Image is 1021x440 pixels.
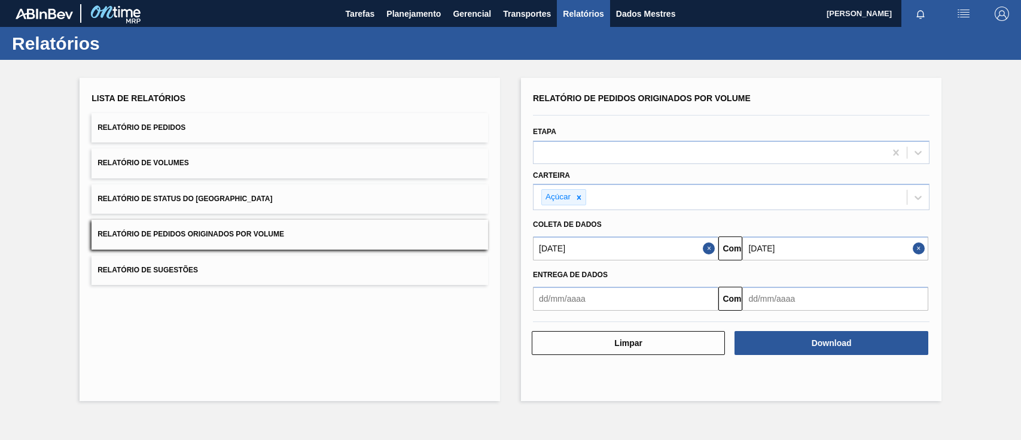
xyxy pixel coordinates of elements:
img: TNhmsLtSVTkK8tSr43FrP2fwEKptu5GPRR3wAAAABJRU5ErkJggg== [16,8,73,19]
font: Tarefas [346,9,375,19]
font: Comeu [723,294,751,304]
button: Fechar [913,236,928,260]
button: Comeu [718,236,742,260]
button: Limpar [532,331,725,355]
font: Planejamento [386,9,441,19]
font: Entrega de dados [533,271,608,279]
button: Fechar [703,236,718,260]
img: ações do usuário [956,7,971,21]
font: Comeu [723,244,751,253]
input: dd/mm/aaaa [742,287,928,311]
font: Relatórios [563,9,604,19]
input: dd/mm/aaaa [533,287,718,311]
input: dd/mm/aaaa [533,236,718,260]
font: Dados Mestres [616,9,676,19]
font: Relatório de Sugestões [97,266,198,274]
font: Açúcar [545,192,571,201]
font: Coleta de dados [533,220,602,229]
font: Gerencial [453,9,491,19]
button: Download [734,331,928,355]
font: Relatórios [12,34,100,53]
button: Notificações [901,5,940,22]
font: Relatório de Pedidos [97,123,185,132]
button: Relatório de Pedidos [92,113,488,142]
font: Transportes [503,9,551,19]
font: Relatório de Volumes [97,159,188,168]
input: dd/mm/aaaa [742,236,928,260]
font: Etapa [533,128,556,136]
font: Lista de Relatórios [92,93,185,103]
font: Relatório de Status do [GEOGRAPHIC_DATA] [97,195,272,203]
font: Carteira [533,171,570,180]
img: Sair [995,7,1009,21]
font: Limpar [614,338,642,348]
button: Comeu [718,287,742,311]
font: Relatório de Pedidos Originados por Volume [533,93,751,103]
font: Download [812,338,852,348]
button: Relatório de Sugestões [92,256,488,285]
font: [PERSON_NAME] [827,9,892,18]
button: Relatório de Pedidos Originados por Volume [92,220,488,249]
button: Relatório de Volumes [92,148,488,178]
font: Relatório de Pedidos Originados por Volume [97,230,284,239]
button: Relatório de Status do [GEOGRAPHIC_DATA] [92,184,488,214]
